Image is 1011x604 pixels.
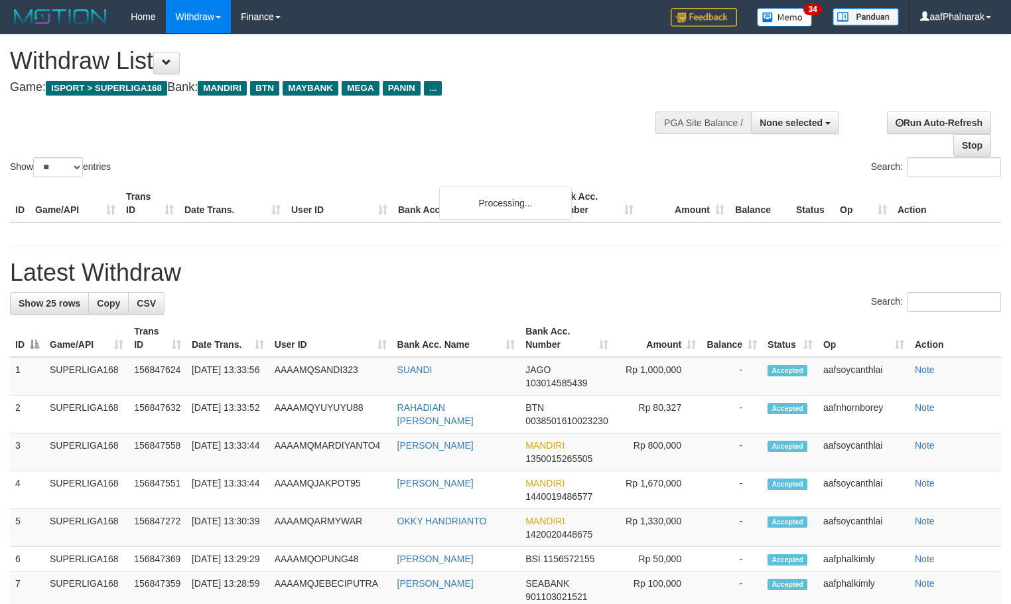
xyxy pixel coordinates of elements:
[520,319,614,357] th: Bank Acc. Number: activate to sort column ascending
[33,157,83,177] select: Showentries
[762,319,818,357] th: Status: activate to sort column ascending
[915,364,935,375] a: Note
[392,319,521,357] th: Bank Acc. Name: activate to sort column ascending
[768,441,807,452] span: Accepted
[701,357,762,396] td: -
[915,516,935,526] a: Note
[701,319,762,357] th: Balance: activate to sort column ascending
[525,440,565,451] span: MANDIRI
[887,112,991,134] a: Run Auto-Refresh
[730,185,791,222] th: Balance
[397,440,474,451] a: [PERSON_NAME]
[614,396,701,433] td: Rp 80,327
[397,554,474,564] a: [PERSON_NAME]
[19,298,80,309] span: Show 25 rows
[910,319,1001,357] th: Action
[525,453,592,464] span: Copy 1350015265505 to clipboard
[525,516,565,526] span: MANDIRI
[525,364,551,375] span: JAGO
[614,547,701,571] td: Rp 50,000
[179,185,286,222] th: Date Trans.
[397,402,474,426] a: RAHADIAN [PERSON_NAME]
[751,112,839,134] button: None selected
[871,292,1001,312] label: Search:
[701,471,762,509] td: -
[393,185,548,222] th: Bank Acc. Name
[129,547,186,571] td: 156847369
[44,433,129,471] td: SUPERLIGA168
[671,8,737,27] img: Feedback.jpg
[768,579,807,590] span: Accepted
[655,112,751,134] div: PGA Site Balance /
[397,364,433,375] a: SUANDI
[397,578,474,589] a: [PERSON_NAME]
[803,3,821,15] span: 34
[525,554,541,564] span: BSI
[760,117,823,128] span: None selected
[892,185,1001,222] th: Action
[818,319,910,357] th: Op: activate to sort column ascending
[10,81,661,94] h4: Game: Bank:
[768,403,807,414] span: Accepted
[129,396,186,433] td: 156847632
[342,81,379,96] span: MEGA
[701,547,762,571] td: -
[186,319,269,357] th: Date Trans.: activate to sort column ascending
[10,157,111,177] label: Show entries
[44,547,129,571] td: SUPERLIGA168
[701,509,762,547] td: -
[186,471,269,509] td: [DATE] 13:33:44
[269,319,392,357] th: User ID: activate to sort column ascending
[129,471,186,509] td: 156847551
[818,433,910,471] td: aafsoycanthlai
[871,157,1001,177] label: Search:
[269,357,392,396] td: AAAAMQSANDI323
[907,292,1001,312] input: Search:
[768,479,807,490] span: Accepted
[269,471,392,509] td: AAAAMQJAKPOT95
[46,81,167,96] span: ISPORT > SUPERLIGA168
[30,185,121,222] th: Game/API
[10,547,44,571] td: 6
[835,185,892,222] th: Op
[791,185,835,222] th: Status
[818,357,910,396] td: aafsoycanthlai
[757,8,813,27] img: Button%20Memo.svg
[525,491,592,502] span: Copy 1440019486577 to clipboard
[768,365,807,376] span: Accepted
[129,319,186,357] th: Trans ID: activate to sort column ascending
[525,591,587,602] span: Copy 901103021521 to clipboard
[44,471,129,509] td: SUPERLIGA168
[128,292,165,315] a: CSV
[953,134,991,157] a: Stop
[383,81,421,96] span: PANIN
[186,433,269,471] td: [DATE] 13:33:44
[10,509,44,547] td: 5
[44,396,129,433] td: SUPERLIGA168
[186,357,269,396] td: [DATE] 13:33:56
[424,81,442,96] span: ...
[129,357,186,396] td: 156847624
[525,578,569,589] span: SEABANK
[525,529,592,540] span: Copy 1420020448675 to clipboard
[397,478,474,489] a: [PERSON_NAME]
[525,402,544,413] span: BTN
[525,378,587,388] span: Copy 103014585439 to clipboard
[44,509,129,547] td: SUPERLIGA168
[639,185,730,222] th: Amount
[10,319,44,357] th: ID: activate to sort column descending
[614,433,701,471] td: Rp 800,000
[915,440,935,451] a: Note
[283,81,338,96] span: MAYBANK
[269,509,392,547] td: AAAAMQARMYWAR
[768,516,807,528] span: Accepted
[198,81,247,96] span: MANDIRI
[439,187,572,220] div: Processing...
[833,8,899,26] img: panduan.png
[286,185,393,222] th: User ID
[44,357,129,396] td: SUPERLIGA168
[269,396,392,433] td: AAAAMQYUYUYU88
[10,185,30,222] th: ID
[397,516,487,526] a: OKKY HANDRIANTO
[10,292,89,315] a: Show 25 rows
